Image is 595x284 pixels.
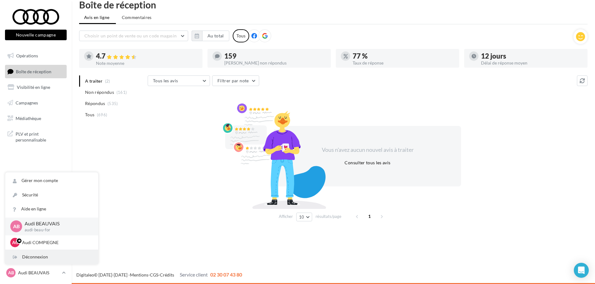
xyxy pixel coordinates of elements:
[96,61,198,65] div: Note moyenne
[353,53,454,60] div: 77 %
[79,31,188,41] button: Choisir un point de vente ou un code magasin
[148,75,210,86] button: Tous les avis
[5,30,67,40] button: Nouvelle campagne
[25,220,88,227] p: Audi BEAUVAIS
[192,31,229,41] button: Au total
[16,130,64,143] span: PLV et print personnalisable
[122,14,152,21] span: Commentaires
[5,202,98,216] a: Aide en ligne
[233,29,249,42] div: Tous
[5,188,98,202] a: Sécurité
[299,214,304,219] span: 10
[5,267,67,279] a: AB Audi BEAUVAIS
[150,272,158,277] a: CGS
[12,239,18,246] span: AC
[76,272,242,277] span: © [DATE]-[DATE] - - -
[17,84,50,90] span: Visibilité en ligne
[4,127,68,146] a: PLV et print personnalisable
[85,89,114,95] span: Non répondus
[76,272,94,277] a: Digitaleo
[4,49,68,62] a: Opérations
[84,33,177,38] span: Choisir un point de vente ou un code magasin
[364,211,374,221] span: 1
[160,272,174,277] a: Crédits
[481,53,583,60] div: 12 jours
[153,78,178,83] span: Tous les avis
[4,81,68,94] a: Visibilité en ligne
[16,53,38,58] span: Opérations
[25,227,88,233] p: audi-beau-for
[13,223,20,230] span: AB
[117,90,127,95] span: (161)
[180,272,208,277] span: Service client
[202,31,229,41] button: Au total
[16,115,41,121] span: Médiathèque
[210,272,242,277] span: 02 30 07 43 80
[212,75,259,86] button: Filtrer par note
[18,270,60,276] p: Audi BEAUVAIS
[353,61,454,65] div: Taux de réponse
[574,263,589,278] div: Open Intercom Messenger
[4,96,68,109] a: Campagnes
[130,272,148,277] a: Mentions
[296,213,312,221] button: 10
[16,69,51,74] span: Boîte de réception
[4,112,68,125] a: Médiathèque
[8,270,14,276] span: AB
[481,61,583,65] div: Délai de réponse moyen
[107,101,118,106] span: (535)
[314,146,421,154] div: Vous n'avez aucun nouvel avis à traiter
[96,53,198,60] div: 4.7
[22,239,91,246] p: Audi COMPIEGNE
[97,112,107,117] span: (696)
[342,159,393,166] button: Consulter tous les avis
[224,53,326,60] div: 159
[16,100,38,105] span: Campagnes
[85,100,105,107] span: Répondus
[5,250,98,264] div: Déconnexion
[85,112,94,118] span: Tous
[4,65,68,78] a: Boîte de réception
[279,214,293,219] span: Afficher
[316,214,341,219] span: résultats/page
[5,174,98,188] a: Gérer mon compte
[224,61,326,65] div: [PERSON_NAME] non répondus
